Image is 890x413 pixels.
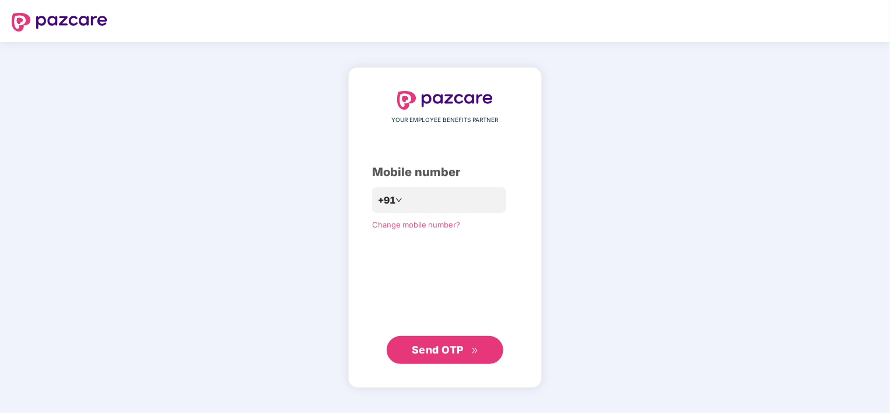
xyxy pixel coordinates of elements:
[471,347,479,355] span: double-right
[412,344,464,356] span: Send OTP
[378,193,395,208] span: +91
[392,116,499,125] span: YOUR EMPLOYEE BENEFITS PARTNER
[12,13,107,32] img: logo
[395,197,402,204] span: down
[372,220,460,229] a: Change mobile number?
[387,336,503,364] button: Send OTPdouble-right
[372,163,518,181] div: Mobile number
[397,91,493,110] img: logo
